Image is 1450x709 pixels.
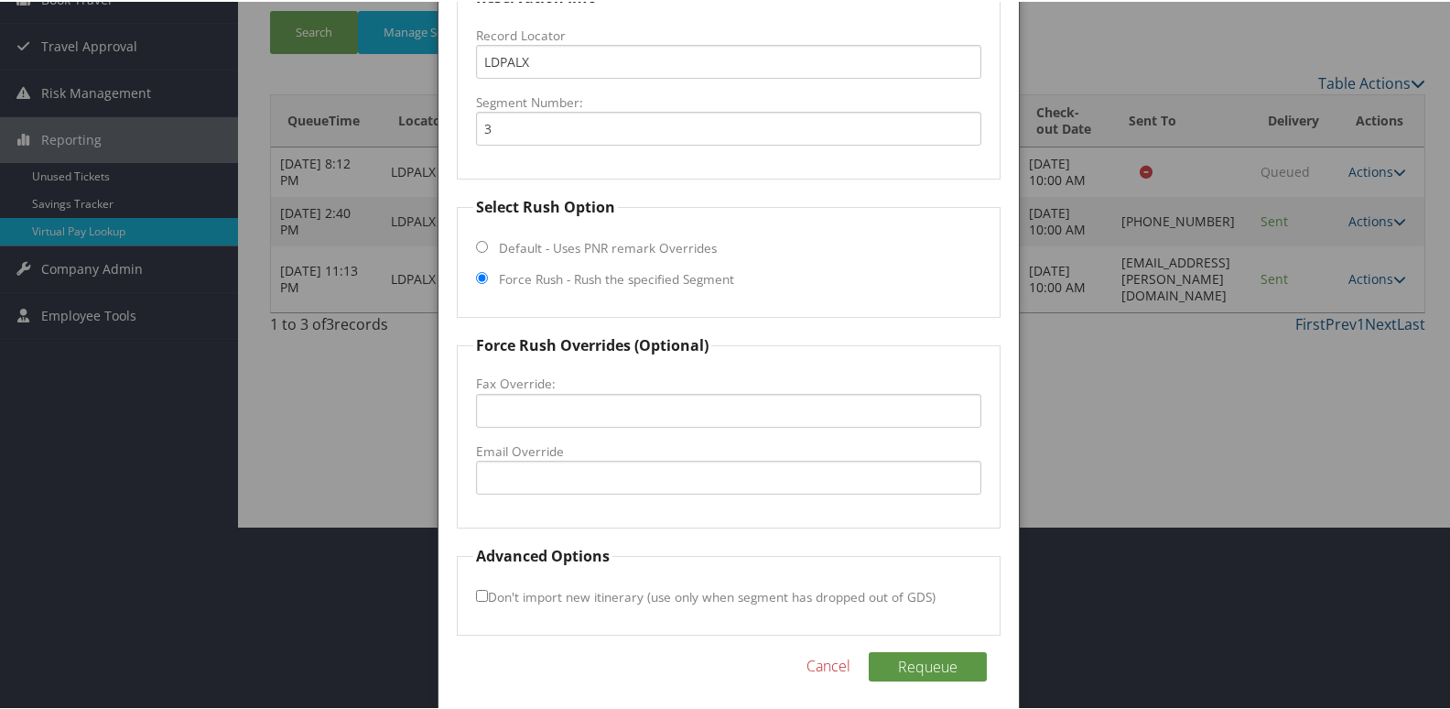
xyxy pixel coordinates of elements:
label: Default - Uses PNR remark Overrides [499,237,717,256]
label: Force Rush - Rush the specified Segment [499,268,734,287]
label: Segment Number: [476,92,982,110]
button: Requeue [869,650,987,680]
input: Don't import new itinerary (use only when segment has dropped out of GDS) [476,588,488,600]
a: Cancel [806,653,850,675]
label: Don't import new itinerary (use only when segment has dropped out of GDS) [476,578,936,612]
legend: Advanced Options [473,543,612,565]
label: Record Locator [476,25,982,43]
label: Fax Override: [476,373,982,391]
legend: Select Rush Option [473,194,618,216]
legend: Force Rush Overrides (Optional) [473,333,711,354]
label: Email Override [476,441,982,459]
